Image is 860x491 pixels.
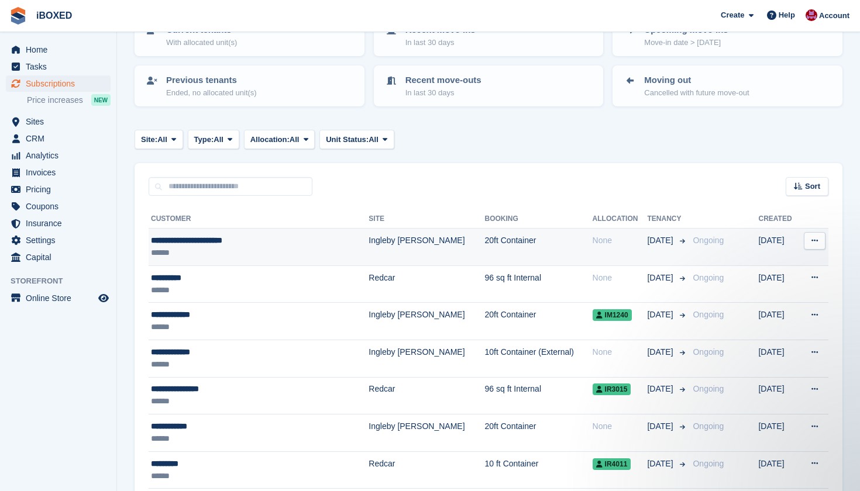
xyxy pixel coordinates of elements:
[647,309,675,321] span: [DATE]
[369,303,484,340] td: Ingleby [PERSON_NAME]
[758,377,799,414] td: [DATE]
[26,164,96,181] span: Invoices
[405,74,481,87] p: Recent move-outs
[779,9,795,21] span: Help
[647,458,675,470] span: [DATE]
[693,273,724,282] span: Ongoing
[166,37,237,49] p: With allocated unit(s)
[614,16,841,55] a: Upcoming move-ins Move-in date > [DATE]
[26,147,96,164] span: Analytics
[593,309,632,321] span: IM1240
[6,147,111,164] a: menu
[250,134,290,146] span: Allocation:
[26,130,96,147] span: CRM
[369,229,484,266] td: Ingleby [PERSON_NAME]
[369,451,484,489] td: Redcar
[647,210,688,229] th: Tenancy
[721,9,744,21] span: Create
[693,384,724,393] span: Ongoing
[644,37,728,49] p: Move-in date > [DATE]
[693,347,724,357] span: Ongoing
[758,210,799,229] th: Created
[485,265,593,303] td: 96 sq ft Internal
[758,340,799,377] td: [DATE]
[405,37,476,49] p: In last 30 days
[6,198,111,215] a: menu
[485,303,593,340] td: 20ft Container
[647,383,675,395] span: [DATE]
[369,414,484,452] td: Ingleby [PERSON_NAME]
[27,94,111,106] a: Price increases NEW
[647,420,675,433] span: [DATE]
[593,210,648,229] th: Allocation
[6,75,111,92] a: menu
[369,210,484,229] th: Site
[758,451,799,489] td: [DATE]
[26,249,96,265] span: Capital
[136,67,363,105] a: Previous tenants Ended, no allocated unit(s)
[26,181,96,198] span: Pricing
[485,229,593,266] td: 20ft Container
[819,10,849,22] span: Account
[135,130,183,149] button: Site: All
[758,229,799,266] td: [DATE]
[136,16,363,55] a: Current tenants With allocated unit(s)
[141,134,157,146] span: Site:
[485,414,593,452] td: 20ft Container
[369,265,484,303] td: Redcar
[485,377,593,414] td: 96 sq ft Internal
[6,42,111,58] a: menu
[647,346,675,358] span: [DATE]
[244,130,315,149] button: Allocation: All
[693,421,724,431] span: Ongoing
[614,67,841,105] a: Moving out Cancelled with future move-out
[6,58,111,75] a: menu
[26,232,96,248] span: Settings
[6,113,111,130] a: menu
[26,42,96,58] span: Home
[6,215,111,231] a: menu
[806,9,817,21] img: Amanda Forder
[369,134,379,146] span: All
[194,134,214,146] span: Type:
[593,346,648,358] div: None
[326,134,369,146] span: Unit Status:
[369,340,484,377] td: Ingleby [PERSON_NAME]
[375,16,603,55] a: Recent move-ins In last 30 days
[6,164,111,181] a: menu
[693,459,724,468] span: Ongoing
[188,130,239,149] button: Type: All
[647,272,675,284] span: [DATE]
[166,87,257,99] p: Ended, no allocated unit(s)
[593,420,648,433] div: None
[6,232,111,248] a: menu
[593,458,631,470] span: IR4011
[27,95,83,106] span: Price increases
[149,210,369,229] th: Customer
[485,451,593,489] td: 10 ft Container
[214,134,223,146] span: All
[758,265,799,303] td: [DATE]
[644,87,749,99] p: Cancelled with future move-out
[485,210,593,229] th: Booking
[6,249,111,265] a: menu
[26,290,96,306] span: Online Store
[6,290,111,306] a: menu
[6,130,111,147] a: menu
[805,181,820,192] span: Sort
[693,236,724,245] span: Ongoing
[593,383,631,395] span: IR3015
[644,74,749,87] p: Moving out
[593,234,648,247] div: None
[375,67,603,105] a: Recent move-outs In last 30 days
[26,113,96,130] span: Sites
[97,291,111,305] a: Preview store
[647,234,675,247] span: [DATE]
[91,94,111,106] div: NEW
[319,130,394,149] button: Unit Status: All
[6,181,111,198] a: menu
[26,198,96,215] span: Coupons
[26,75,96,92] span: Subscriptions
[593,272,648,284] div: None
[758,303,799,340] td: [DATE]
